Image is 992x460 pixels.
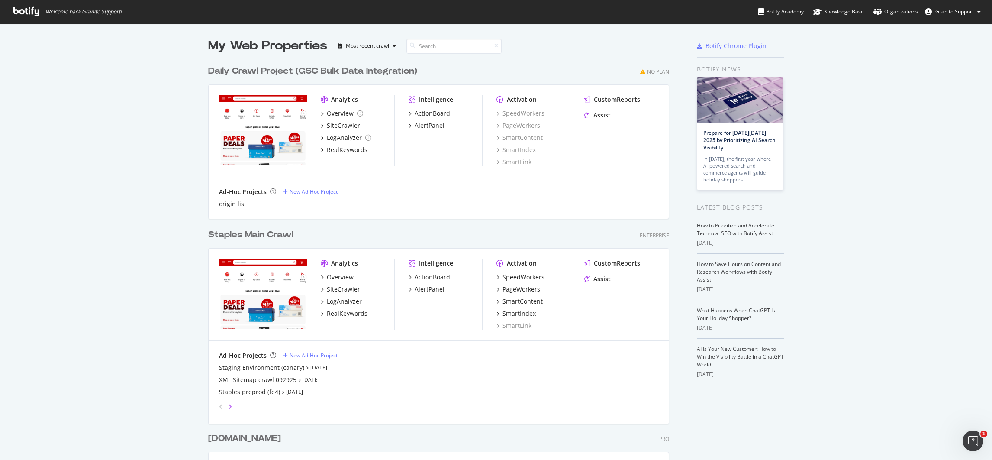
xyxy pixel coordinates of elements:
[409,285,444,294] a: AlertPanel
[419,95,453,104] div: Intelligence
[406,39,502,54] input: Search
[45,8,122,15] span: Welcome back, Granite Support !
[980,431,987,437] span: 1
[283,188,338,195] a: New Ad-Hoc Project
[584,95,640,104] a: CustomReports
[327,109,354,118] div: Overview
[758,7,804,16] div: Botify Academy
[584,275,611,283] a: Assist
[507,259,537,268] div: Activation
[286,388,303,395] a: [DATE]
[409,273,450,282] a: ActionBoard
[290,352,338,359] div: New Ad-Hoc Project
[327,285,360,294] div: SiteCrawler
[703,155,777,183] div: In [DATE], the first year where AI-powered search and commerce agents will guide holiday shoppers…
[331,259,358,268] div: Analytics
[496,297,543,306] a: SmartContent
[584,111,611,120] a: Assist
[496,146,536,154] a: SmartIndex
[334,39,399,53] button: Most recent crawl
[502,273,544,282] div: SpeedWorkers
[321,309,367,318] a: RealKeywords
[697,77,783,123] img: Prepare for Black Friday 2025 by Prioritizing AI Search Visibility
[594,95,640,104] div: CustomReports
[219,388,280,396] a: Staples preprod (fe4)
[327,297,362,306] div: LogAnalyzer
[502,309,536,318] div: SmartIndex
[873,7,918,16] div: Organizations
[216,400,227,414] div: angle-left
[659,435,669,443] div: Pro
[697,260,781,283] a: How to Save Hours on Content and Research Workflows with Botify Assist
[208,229,297,241] a: Staples Main Crawl
[327,121,360,130] div: SiteCrawler
[647,68,669,75] div: No Plan
[496,285,540,294] a: PageWorkers
[496,133,543,142] a: SmartContent
[208,432,284,445] a: [DOMAIN_NAME]
[697,324,784,332] div: [DATE]
[502,285,540,294] div: PageWorkers
[303,376,319,383] a: [DATE]
[321,273,354,282] a: Overview
[705,42,767,50] div: Botify Chrome Plugin
[496,121,540,130] a: PageWorkers
[321,121,360,130] a: SiteCrawler
[593,111,611,120] div: Assist
[346,43,389,49] div: Most recent crawl
[496,309,536,318] a: SmartIndex
[290,188,338,195] div: New Ad-Hoc Project
[219,351,267,360] div: Ad-Hoc Projects
[321,146,367,154] a: RealKeywords
[327,309,367,318] div: RealKeywords
[963,431,983,451] iframe: Intercom live chat
[594,259,640,268] div: CustomReports
[227,402,233,411] div: angle-right
[219,200,246,208] div: origin list
[321,109,363,118] a: Overview
[208,65,421,78] a: Daily Crawl Project (GSC Bulk Data Integration)
[321,297,362,306] a: LogAnalyzer
[697,370,784,378] div: [DATE]
[415,121,444,130] div: AlertPanel
[208,229,293,241] div: Staples Main Crawl
[697,222,774,237] a: How to Prioritize and Accelerate Technical SEO with Botify Assist
[496,321,531,330] a: SmartLink
[918,5,988,19] button: Granite Support
[496,109,544,118] a: SpeedWorkers
[502,297,543,306] div: SmartContent
[415,273,450,282] div: ActionBoard
[327,273,354,282] div: Overview
[496,273,544,282] a: SpeedWorkers
[409,121,444,130] a: AlertPanel
[327,146,367,154] div: RealKeywords
[697,285,784,293] div: [DATE]
[327,133,362,142] div: LogAnalyzer
[310,364,327,371] a: [DATE]
[331,95,358,104] div: Analytics
[219,259,307,329] img: staples.com
[593,275,611,283] div: Assist
[415,109,450,118] div: ActionBoard
[697,42,767,50] a: Botify Chrome Plugin
[584,259,640,268] a: CustomReports
[219,363,304,372] a: Staging Environment (canary)
[208,37,327,55] div: My Web Properties
[409,109,450,118] a: ActionBoard
[697,65,784,74] div: Botify news
[496,158,531,166] a: SmartLink
[640,232,669,239] div: Enterprise
[415,285,444,294] div: AlertPanel
[219,376,296,384] a: XML Sitemap crawl 092925
[697,239,784,247] div: [DATE]
[935,8,974,15] span: Granite Support
[703,129,776,151] a: Prepare for [DATE][DATE] 2025 by Prioritizing AI Search Visibility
